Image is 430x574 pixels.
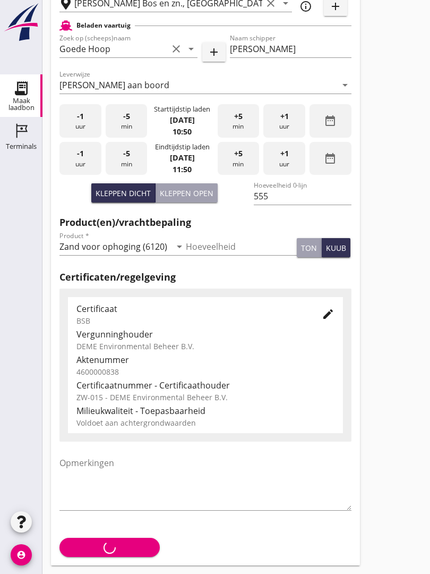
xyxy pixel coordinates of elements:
button: kuub [322,238,350,257]
div: Eindtijdstip laden [155,142,210,152]
i: clear [170,43,183,55]
button: ton [297,238,322,257]
div: ZW-015 - DEME Environmental Beheer B.V. [76,392,334,403]
div: BSB [76,315,305,326]
div: Voldoet aan achtergrondwaarden [76,417,334,428]
div: uur [263,142,305,175]
div: Kleppen dicht [96,188,151,199]
input: Hoeveelheid [186,238,297,255]
div: Vergunninghouder [76,328,334,341]
i: add [208,46,220,58]
div: min [106,142,148,175]
div: Terminals [6,143,37,150]
input: Hoeveelheid 0-lijn [254,188,351,205]
input: Product * [59,238,171,255]
span: -1 [77,148,84,159]
i: date_range [324,152,337,165]
strong: 10:50 [173,126,192,137]
div: 4600000838 [76,366,334,377]
input: Naam schipper [230,40,351,57]
div: Certificaatnummer - Certificaathouder [76,379,334,392]
div: min [106,104,148,138]
div: Certificaat [76,302,305,315]
div: Kleppen open [160,188,213,199]
span: -5 [123,111,130,122]
h2: Beladen vaartuig [76,21,131,30]
i: arrow_drop_down [185,43,197,55]
div: DEME Environmental Beheer B.V. [76,341,334,352]
button: Kleppen open [156,183,218,202]
i: arrow_drop_down [173,240,186,253]
i: edit [322,308,334,320]
div: Aktenummer [76,353,334,366]
h2: Certificaten/regelgeving [59,270,351,284]
strong: [DATE] [170,115,195,125]
span: +5 [234,111,243,122]
div: [PERSON_NAME] aan boord [59,80,169,90]
span: +1 [280,111,289,122]
textarea: Opmerkingen [59,454,351,510]
div: Starttijdstip laden [154,104,210,114]
div: Milieukwaliteit - Toepasbaarheid [76,404,334,417]
div: uur [263,104,305,138]
div: ton [301,242,317,254]
span: -1 [77,111,84,122]
div: uur [59,104,101,138]
strong: 11:50 [173,164,192,174]
input: Zoek op (scheeps)naam [59,40,168,57]
i: arrow_drop_down [339,79,351,91]
h2: Product(en)/vrachtbepaling [59,215,351,230]
div: kuub [326,242,346,254]
button: Kleppen dicht [91,183,156,202]
div: min [218,104,260,138]
span: +1 [280,148,289,159]
img: logo-small.a267ee39.svg [2,3,40,42]
strong: [DATE] [170,153,195,163]
span: -5 [123,148,130,159]
span: +5 [234,148,243,159]
div: uur [59,142,101,175]
i: date_range [324,114,337,127]
div: min [218,142,260,175]
i: account_circle [11,544,32,565]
